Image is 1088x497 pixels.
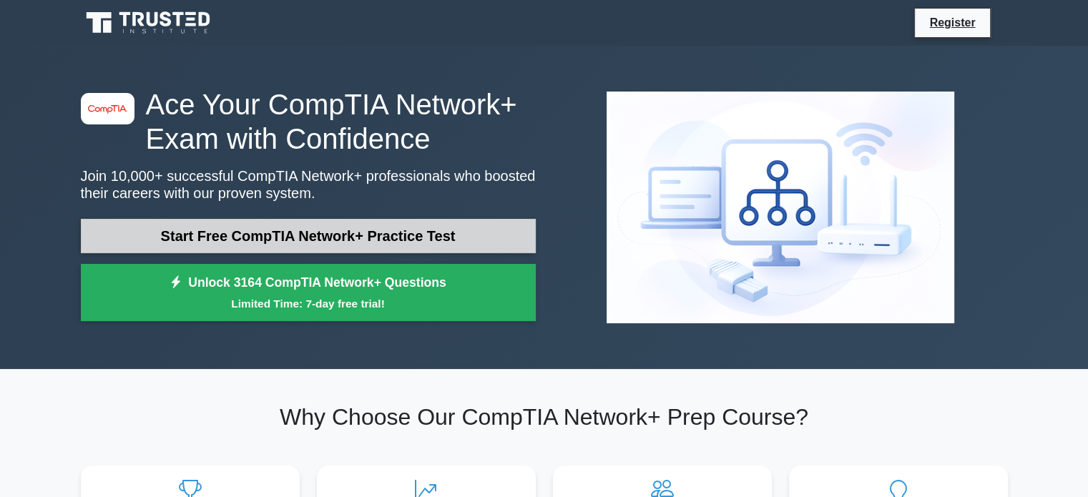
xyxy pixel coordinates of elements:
[81,403,1008,430] h2: Why Choose Our CompTIA Network+ Prep Course?
[921,14,984,31] a: Register
[81,219,536,253] a: Start Free CompTIA Network+ Practice Test
[81,167,536,202] p: Join 10,000+ successful CompTIA Network+ professionals who boosted their careers with our proven ...
[81,264,536,321] a: Unlock 3164 CompTIA Network+ QuestionsLimited Time: 7-day free trial!
[595,80,966,335] img: CompTIA Network+ Preview
[99,295,518,312] small: Limited Time: 7-day free trial!
[81,87,536,156] h1: Ace Your CompTIA Network+ Exam with Confidence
